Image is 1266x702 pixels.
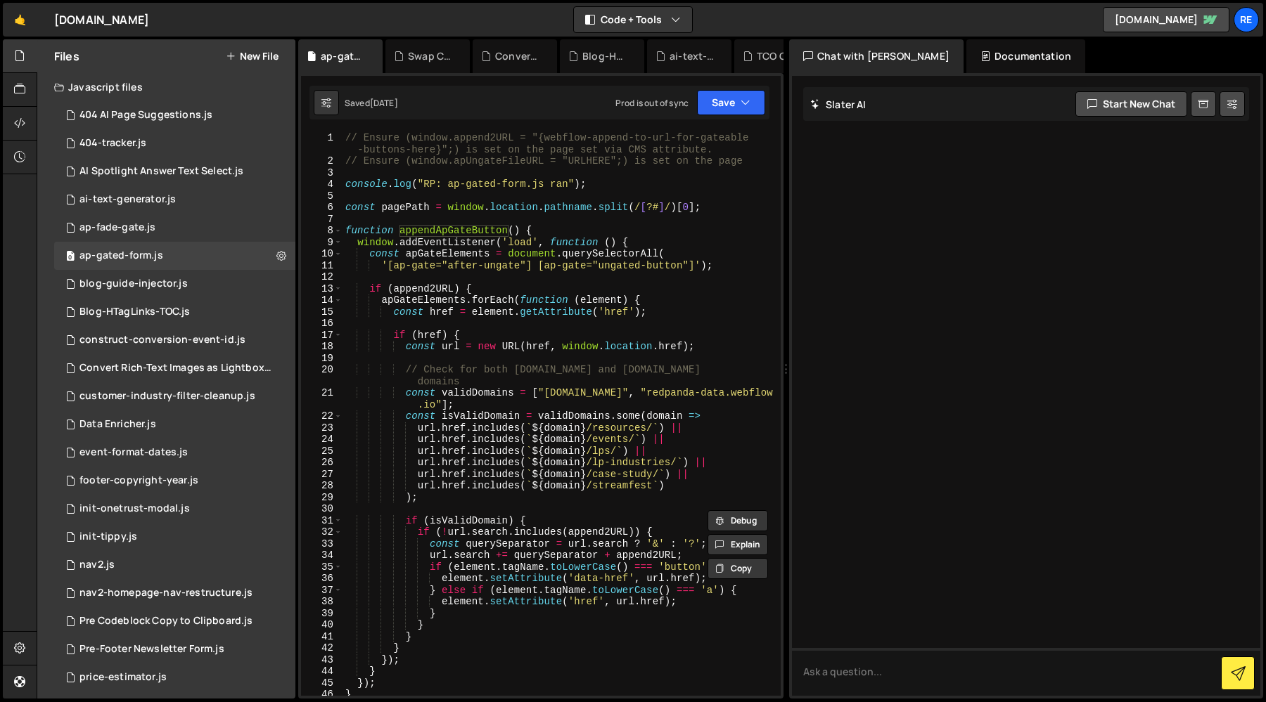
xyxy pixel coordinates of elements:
div: 14 [301,294,343,306]
div: 3 [301,167,343,179]
div: 27 [301,469,343,481]
div: 21 [301,387,343,410]
div: 10151/23090.js [54,663,295,691]
div: Javascript files [37,73,295,101]
div: 39 [301,608,343,620]
div: 46 [301,689,343,701]
a: [DOMAIN_NAME] [1103,7,1229,32]
div: 404-tracker.js [79,137,146,150]
div: blog-guide-injector.js [79,278,188,290]
div: Documentation [966,39,1085,73]
div: price-estimator.js [79,671,167,684]
div: Blog-HTagLinks-TOC.js [582,49,627,63]
div: [DATE] [370,97,398,109]
div: 10151/22845.js [54,551,295,579]
div: 34 [301,550,343,561]
div: event-format-dates.js [79,446,188,459]
div: 18 [301,341,343,353]
div: 19 [301,353,343,365]
div: TCO Calculator JS Fallback (20250221-1501).js [757,49,802,63]
div: 20 [301,364,343,387]
div: init-onetrust-modal.js [79,502,190,515]
button: New File [226,51,279,62]
div: 4 [301,178,343,190]
div: 32 [301,526,343,538]
div: [DOMAIN_NAME] [54,11,149,28]
div: 9 [301,237,343,249]
div: Chat with [PERSON_NAME] [789,39,964,73]
div: 45 [301,677,343,689]
h2: Files [54,48,79,64]
div: 33 [301,538,343,550]
div: AI Spotlight Answer Text Select.js [79,165,243,178]
div: 10151/23552.js [54,579,295,607]
div: init-tippy.js [79,531,137,543]
div: nav2-homepage-nav-restructure.js [79,587,252,599]
div: ai-text-generator.js [79,193,176,206]
div: 10151/23596.js [54,467,295,495]
div: ai-text-generator.js [670,49,715,63]
div: construct-conversion-event-id.js [79,334,245,346]
div: 10151/26316.js [54,214,295,242]
div: ap-fade-gate.js [79,221,155,234]
div: 22 [301,410,343,422]
div: 404 AI Page Suggestions.js [79,109,212,122]
div: 10151/30245.js [54,438,295,467]
div: 35 [301,561,343,573]
div: 10151/23752.js [54,129,295,157]
button: Copy [708,558,768,579]
button: Save [697,90,765,115]
div: Prod is out of sync [615,97,689,109]
div: 36 [301,573,343,585]
: 10151/23595.js [54,270,295,298]
div: 13 [301,283,343,295]
div: Data Enricher.js [79,418,156,431]
div: Blog-HTagLinks-TOC.js [79,306,190,318]
div: 12 [301,271,343,283]
div: customer-industry-filter-cleanup.js [79,390,255,403]
button: Debug [708,510,768,531]
div: 30 [301,503,343,515]
div: 17 [301,330,343,342]
div: 10 [301,248,343,260]
button: Code + Tools [574,7,692,32]
h2: Slater AI [810,98,867,111]
div: footer-copyright-year.js [79,474,198,487]
div: 10151/26909.js [54,607,295,635]
div: Pre Codeblock Copy to Clipboard.js [79,615,252,628]
div: 40 [301,619,343,631]
div: Pre-Footer Newsletter Form.js [79,643,224,656]
div: 10151/23217.js [54,354,300,382]
div: 10151/31574.js [54,410,295,438]
div: 25 [301,446,343,457]
div: Swap Cloud Signup for www Signup.js [408,49,453,63]
div: 11 [301,260,343,272]
div: 6 [301,202,343,214]
div: 24 [301,434,343,446]
a: Re [1234,7,1259,32]
div: 10151/33673.js [54,157,295,186]
div: Saved [345,97,398,109]
div: 26 [301,457,343,469]
a: 🤙 [3,3,37,37]
div: 10151/27730.js [54,635,295,663]
div: 1 [301,132,343,155]
div: ap-gated-form.js [79,249,163,262]
button: Explain [708,534,768,555]
div: 10151/34934.js [54,101,295,129]
div: 38 [301,596,343,608]
div: Convert Rich-Text Images as Lightbox.js [79,362,274,375]
div: Convert Rich-Text Images as Lightbox.js [495,49,540,63]
span: 0 [66,252,75,263]
div: 31 [301,515,343,527]
div: 10151/38154.js [54,495,295,523]
div: 2 [301,155,343,167]
div: 16 [301,318,343,330]
div: 28 [301,480,343,492]
div: 15 [301,306,343,318]
div: 37 [301,585,343,597]
div: 44 [301,665,343,677]
div: 42 [301,642,343,654]
div: 41 [301,631,343,643]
